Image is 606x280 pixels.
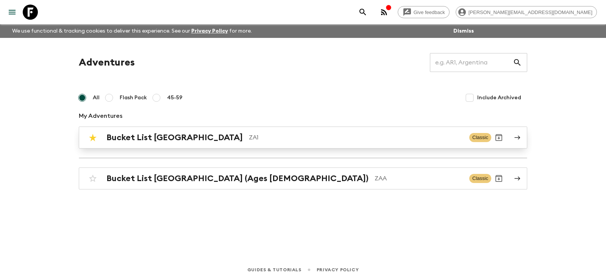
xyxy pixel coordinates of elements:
[469,133,491,142] span: Classic
[79,55,135,70] h1: Adventures
[5,5,20,20] button: menu
[375,174,463,183] p: ZAA
[106,174,369,183] h2: Bucket List [GEOGRAPHIC_DATA] (Ages [DEMOGRAPHIC_DATA])
[249,133,463,142] p: ZA1
[120,94,147,102] span: Flash Pack
[409,9,449,15] span: Give feedback
[398,6,450,18] a: Give feedback
[456,6,597,18] div: [PERSON_NAME][EMAIL_ADDRESS][DOMAIN_NAME]
[317,266,359,274] a: Privacy Policy
[247,266,301,274] a: Guides & Tutorials
[9,24,255,38] p: We use functional & tracking cookies to deliver this experience. See our for more.
[491,171,506,186] button: Archive
[430,52,513,73] input: e.g. AR1, Argentina
[191,28,228,34] a: Privacy Policy
[477,94,521,102] span: Include Archived
[106,133,243,142] h2: Bucket List [GEOGRAPHIC_DATA]
[79,167,527,189] a: Bucket List [GEOGRAPHIC_DATA] (Ages [DEMOGRAPHIC_DATA])ZAAClassicArchive
[93,94,100,102] span: All
[79,111,527,120] p: My Adventures
[167,94,183,102] span: 45-59
[355,5,370,20] button: search adventures
[79,127,527,149] a: Bucket List [GEOGRAPHIC_DATA]ZA1ClassicArchive
[469,174,491,183] span: Classic
[451,26,476,36] button: Dismiss
[464,9,597,15] span: [PERSON_NAME][EMAIL_ADDRESS][DOMAIN_NAME]
[491,130,506,145] button: Archive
